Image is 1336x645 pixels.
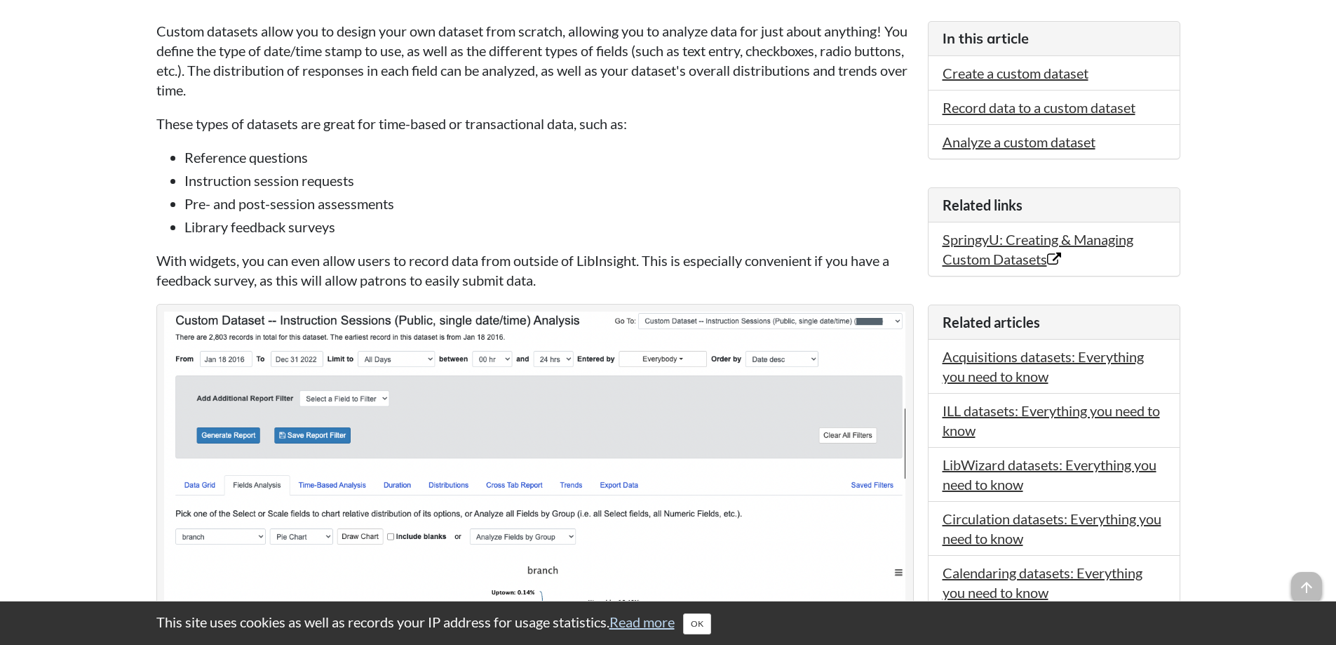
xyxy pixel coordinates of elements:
a: Circulation datasets: Everything you need to know [943,510,1161,547]
a: ILL datasets: Everything you need to know [943,402,1160,439]
div: This site uses cookies as well as records your IP address for usage statistics. [142,612,1194,634]
p: With widgets, you can even allow users to record data from outside of LibInsight. This is especia... [156,251,914,290]
p: These types of datasets are great for time-based or transactional data, such as: [156,114,914,133]
a: Create a custom dataset [943,65,1088,81]
span: Related articles [943,314,1040,331]
h3: In this article [943,29,1166,48]
a: Analyze a custom dataset [943,133,1095,150]
li: Reference questions [184,147,914,167]
a: arrow_upward [1291,573,1322,590]
a: Acquisitions datasets: Everything you need to know [943,348,1144,385]
li: Library feedback surveys [184,217,914,237]
a: Record data to a custom dataset [943,99,1135,116]
a: LibWizard datasets: Everything you need to know [943,456,1156,493]
a: SpringyU: Creating & Managing Custom Datasets [943,231,1133,267]
button: Close [683,613,711,634]
a: Calendaring datasets: Everything you need to know [943,564,1142,601]
span: arrow_upward [1291,572,1322,603]
a: Read more [609,613,675,630]
li: Pre- and post-session assessments [184,194,914,213]
span: Related links [943,197,1023,213]
li: Instruction session requests [184,171,914,190]
p: Custom datasets allow you to design your own dataset from scratch, allowing you to analyze data f... [156,21,914,100]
